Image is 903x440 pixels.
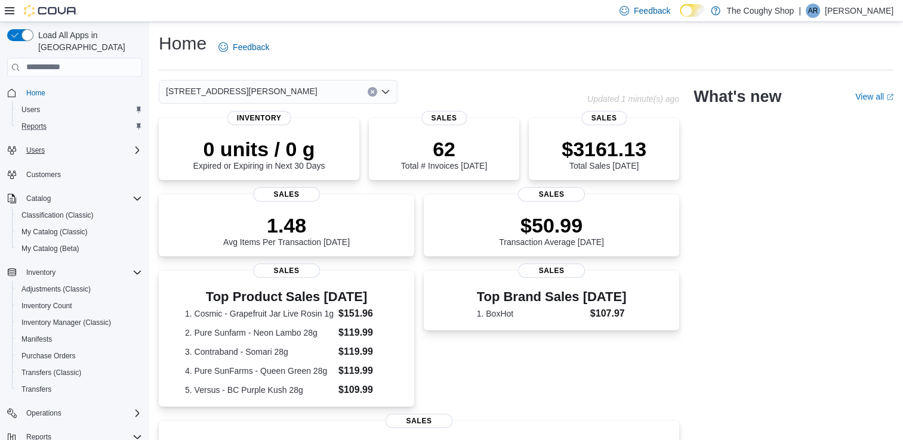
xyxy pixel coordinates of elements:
[17,103,45,117] a: Users
[401,137,487,161] p: 62
[214,35,274,59] a: Feedback
[17,208,98,222] a: Classification (Classic)
[21,244,79,253] span: My Catalog (Beta)
[185,290,388,304] h3: Top Product Sales [DATE]
[518,187,585,202] span: Sales
[2,84,147,101] button: Home
[499,213,604,247] div: Transaction Average [DATE]
[12,348,147,364] button: Purchase Orders
[17,208,142,222] span: Classification (Classic)
[12,364,147,381] button: Transfers (Classic)
[185,327,334,339] dt: 2. Pure Sunfarm - Neon Lambo 28g
[21,191,56,206] button: Catalog
[21,210,94,220] span: Classification (Classic)
[21,301,72,311] span: Inventory Count
[26,268,56,277] span: Inventory
[2,190,147,207] button: Catalog
[17,241,142,256] span: My Catalog (Beta)
[368,87,377,97] button: Clear input
[17,119,142,134] span: Reports
[886,94,893,101] svg: External link
[726,4,794,18] p: The Coughy Shop
[17,332,57,346] a: Manifests
[12,281,147,298] button: Adjustments (Classic)
[166,84,318,98] span: [STREET_ADDRESS][PERSON_NAME]
[17,349,81,363] a: Purchase Orders
[338,345,388,359] dd: $119.99
[26,88,45,98] span: Home
[17,382,56,396] a: Transfers
[26,145,45,155] span: Users
[26,194,51,203] span: Catalog
[338,364,388,378] dd: $119.99
[185,365,334,377] dt: 4. Pure SunFarms - Queen Green 28g
[193,137,325,171] div: Expired or Expiring in Next 30 Days
[253,187,320,202] span: Sales
[33,29,142,53] span: Load All Apps in [GEOGRAPHIC_DATA]
[21,351,76,361] span: Purchase Orders
[17,365,142,380] span: Transfers (Classic)
[223,213,350,237] p: 1.48
[562,137,646,161] p: $3161.13
[518,264,585,278] span: Sales
[808,4,818,18] span: AR
[21,86,50,100] a: Home
[12,381,147,398] button: Transfers
[185,346,334,358] dt: 3. Contraband - Somari 28g
[21,191,142,206] span: Catalog
[21,334,52,344] span: Manifests
[21,143,142,157] span: Users
[386,414,452,428] span: Sales
[581,111,627,125] span: Sales
[17,225,93,239] a: My Catalog (Classic)
[562,137,646,171] div: Total Sales [DATE]
[26,170,61,179] span: Customers
[855,92,893,101] a: View allExternal link
[17,382,142,396] span: Transfers
[2,405,147,422] button: Operations
[159,32,207,55] h1: Home
[694,87,781,106] h2: What's new
[21,167,142,182] span: Customers
[806,4,820,18] div: Andrew Robb
[17,365,86,380] a: Transfers (Classic)
[185,384,334,396] dt: 5. Versus - BC Purple Kush 28g
[590,306,627,321] dd: $107.97
[634,5,670,17] span: Feedback
[21,406,66,420] button: Operations
[477,308,585,320] dt: 1. BoxHot
[253,264,320,278] span: Sales
[21,368,81,377] span: Transfers (Classic)
[17,349,142,363] span: Purchase Orders
[227,111,291,125] span: Inventory
[499,213,604,237] p: $50.99
[401,137,487,171] div: Total # Invoices [DATE]
[2,166,147,183] button: Customers
[223,213,350,247] div: Avg Items Per Transaction [DATE]
[17,225,142,239] span: My Catalog (Classic)
[12,298,147,314] button: Inventory Count
[338,306,388,321] dd: $151.96
[21,406,142,420] span: Operations
[587,94,679,104] p: Updated 1 minute(s) ago
[12,314,147,331] button: Inventory Manager (Classic)
[26,408,61,418] span: Operations
[24,5,78,17] img: Cova
[21,385,51,394] span: Transfers
[17,299,77,313] a: Inventory Count
[799,4,801,18] p: |
[17,332,142,346] span: Manifests
[21,143,50,157] button: Users
[21,85,142,100] span: Home
[338,326,388,340] dd: $119.99
[21,265,142,280] span: Inventory
[17,299,142,313] span: Inventory Count
[193,137,325,161] p: 0 units / 0 g
[233,41,269,53] span: Feedback
[12,331,147,348] button: Manifests
[2,142,147,159] button: Users
[17,241,84,256] a: My Catalog (Beta)
[421,111,467,125] span: Sales
[2,264,147,281] button: Inventory
[17,315,142,330] span: Inventory Manager (Classic)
